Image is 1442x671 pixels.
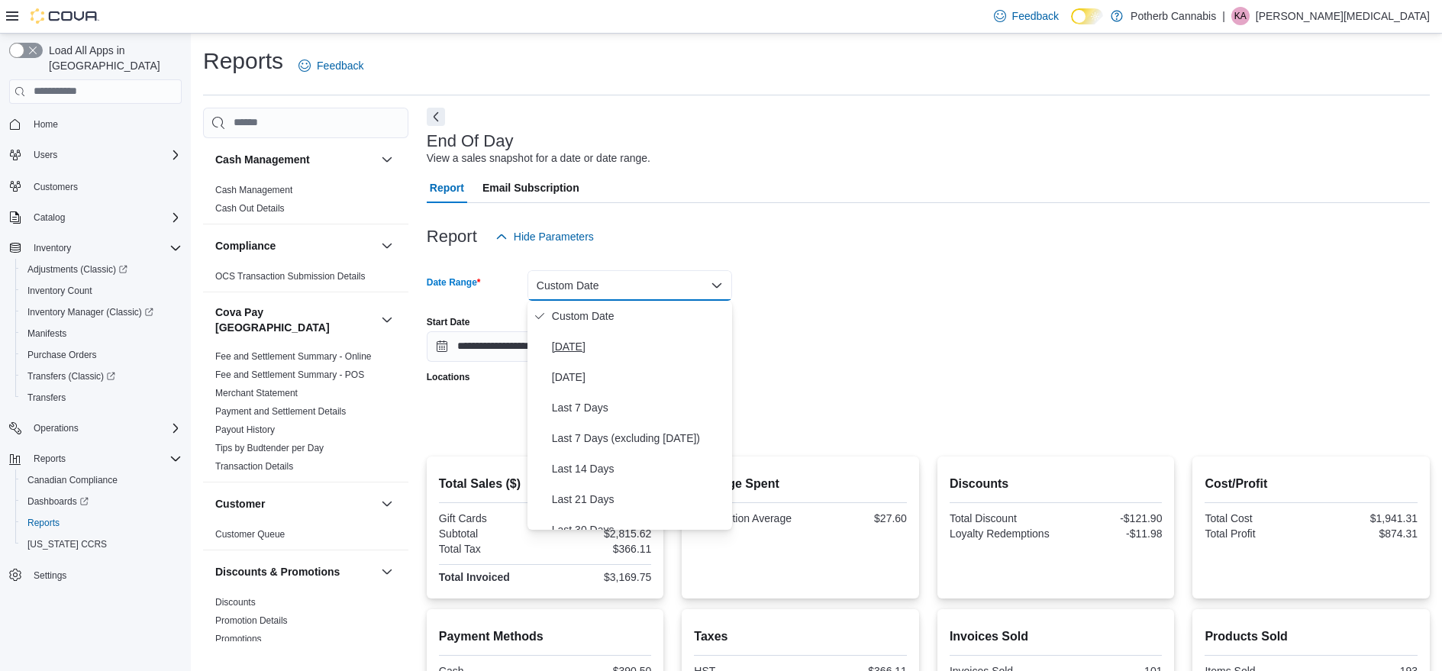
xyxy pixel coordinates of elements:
[27,474,118,486] span: Canadian Compliance
[21,471,124,489] a: Canadian Compliance
[215,596,256,608] span: Discounts
[215,238,375,253] button: Compliance
[378,150,396,169] button: Cash Management
[1315,527,1418,540] div: $874.31
[27,263,127,276] span: Adjustments (Classic)
[34,118,58,131] span: Home
[21,514,66,532] a: Reports
[15,302,188,323] a: Inventory Manager (Classic)
[21,324,182,343] span: Manifests
[427,150,650,166] div: View a sales snapshot for a date or date range.
[378,563,396,581] button: Discounts & Promotions
[988,1,1065,31] a: Feedback
[3,237,188,259] button: Inventory
[34,211,65,224] span: Catalog
[203,46,283,76] h1: Reports
[21,303,182,321] span: Inventory Manager (Classic)
[215,406,346,417] a: Payment and Settlement Details
[1315,512,1418,524] div: $1,941.31
[950,475,1163,493] h2: Discounts
[1205,512,1308,524] div: Total Cost
[21,303,160,321] a: Inventory Manager (Classic)
[1059,512,1162,524] div: -$121.90
[1231,7,1250,25] div: Kareem Areola
[552,521,726,539] span: Last 30 Days
[27,370,115,382] span: Transfers (Classic)
[215,597,256,608] a: Discounts
[34,453,66,465] span: Reports
[21,389,182,407] span: Transfers
[27,115,64,134] a: Home
[950,527,1053,540] div: Loyalty Redemptions
[1071,24,1072,25] span: Dark Mode
[215,351,372,362] a: Fee and Settlement Summary - Online
[27,146,182,164] span: Users
[215,633,262,645] span: Promotions
[378,311,396,329] button: Cova Pay [GEOGRAPHIC_DATA]
[21,282,182,300] span: Inventory Count
[1071,8,1103,24] input: Dark Mode
[3,144,188,166] button: Users
[21,492,95,511] a: Dashboards
[694,627,907,646] h2: Taxes
[15,344,188,366] button: Purchase Orders
[21,492,182,511] span: Dashboards
[215,238,276,253] h3: Compliance
[3,175,188,197] button: Customers
[3,207,188,228] button: Catalog
[215,305,375,335] button: Cova Pay [GEOGRAPHIC_DATA]
[215,615,288,627] span: Promotion Details
[292,50,369,81] a: Feedback
[27,495,89,508] span: Dashboards
[9,107,182,626] nav: Complex example
[15,469,188,491] button: Canadian Compliance
[439,627,652,646] h2: Payment Methods
[15,259,188,280] a: Adjustments (Classic)
[317,58,363,73] span: Feedback
[1256,7,1430,25] p: [PERSON_NAME][MEDICAL_DATA]
[15,491,188,512] a: Dashboards
[427,132,514,150] h3: End Of Day
[1131,7,1216,25] p: Potherb Cannabis
[27,450,72,468] button: Reports
[15,366,188,387] a: Transfers (Classic)
[27,176,182,195] span: Customers
[15,323,188,344] button: Manifests
[378,495,396,513] button: Customer
[1234,7,1247,25] span: KA
[215,528,285,540] span: Customer Queue
[27,419,182,437] span: Operations
[439,543,542,555] div: Total Tax
[1205,475,1418,493] h2: Cost/Profit
[215,388,298,398] a: Merchant Statement
[215,270,366,282] span: OCS Transaction Submission Details
[552,398,726,417] span: Last 7 Days
[439,527,542,540] div: Subtotal
[21,471,182,489] span: Canadian Compliance
[215,564,375,579] button: Discounts & Promotions
[21,324,73,343] a: Manifests
[950,512,1053,524] div: Total Discount
[21,514,182,532] span: Reports
[215,460,293,473] span: Transaction Details
[21,535,113,553] a: [US_STATE] CCRS
[27,450,182,468] span: Reports
[215,369,364,381] span: Fee and Settlement Summary - POS
[27,285,92,297] span: Inventory Count
[27,178,84,196] a: Customers
[43,43,182,73] span: Load All Apps in [GEOGRAPHIC_DATA]
[215,424,275,435] a: Payout History
[203,347,408,482] div: Cova Pay [GEOGRAPHIC_DATA]
[215,496,265,511] h3: Customer
[215,443,324,453] a: Tips by Budtender per Day
[21,535,182,553] span: Washington CCRS
[21,389,72,407] a: Transfers
[215,442,324,454] span: Tips by Budtender per Day
[203,525,408,550] div: Customer
[215,152,375,167] button: Cash Management
[1222,7,1225,25] p: |
[3,418,188,439] button: Operations
[27,208,182,227] span: Catalog
[482,173,579,203] span: Email Subscription
[552,490,726,508] span: Last 21 Days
